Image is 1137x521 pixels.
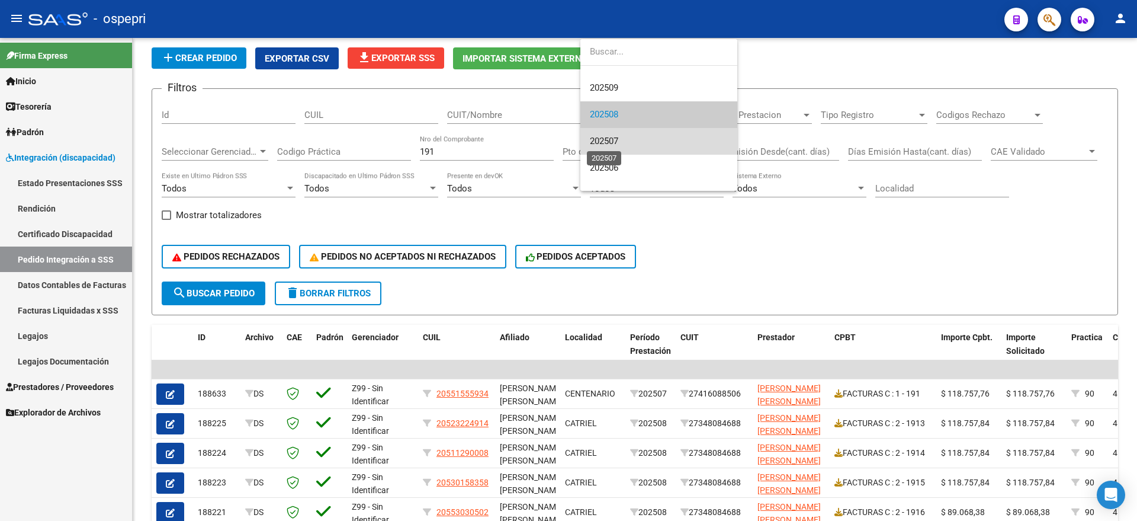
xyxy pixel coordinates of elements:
[580,39,737,65] input: dropdown search
[590,82,618,93] span: 202509
[590,189,618,200] span: 202505
[590,136,618,146] span: 202507
[590,162,618,173] span: 202506
[1097,481,1125,509] div: Open Intercom Messenger
[590,109,618,120] span: 202508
